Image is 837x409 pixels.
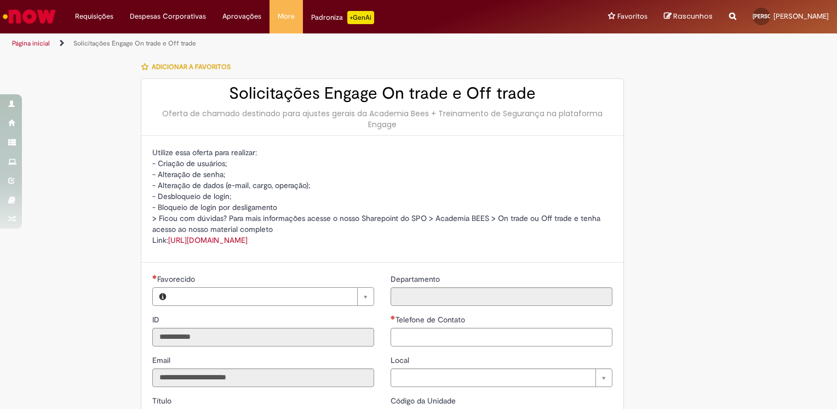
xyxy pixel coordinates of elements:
[152,84,612,103] h2: Solicitações Engage On trade e Off trade
[152,147,612,246] p: Utilize essa oferta para realizar: - Criação de usuários; - Alteração de senha; - Alteração de da...
[347,11,374,24] p: +GenAi
[153,288,173,305] button: Favorecido, Visualizar este registro
[391,315,395,320] span: Necessários
[391,287,612,306] input: Departamento
[391,368,612,387] a: Limpar campo Local
[278,11,295,22] span: More
[395,315,467,325] span: Telefone de Contato
[152,315,162,325] span: Somente leitura - ID
[391,355,411,365] span: Local
[152,328,374,346] input: ID
[12,39,50,48] a: Página inicial
[152,314,162,325] label: Somente leitura - ID
[152,396,174,406] span: Somente leitura - Título
[664,12,713,22] a: Rascunhos
[152,395,174,406] label: Somente leitura - Título
[152,108,612,130] div: Oferta de chamado destinado para ajustes gerais da Academia Bees + Treinamento de Segurança na pl...
[1,5,58,27] img: ServiceNow
[130,11,206,22] span: Despesas Corporativas
[8,33,550,54] ul: Trilhas de página
[157,274,197,284] span: Necessários - Favorecido
[773,12,829,21] span: [PERSON_NAME]
[75,11,113,22] span: Requisições
[673,11,713,21] span: Rascunhos
[391,395,458,406] label: Somente leitura - Código da Unidade
[152,355,173,366] label: Somente leitura - Email
[152,275,157,279] span: Necessários
[391,274,442,285] label: Somente leitura - Departamento
[152,355,173,365] span: Somente leitura - Email
[753,13,795,20] span: [PERSON_NAME]
[152,63,231,71] span: Adicionar a Favoritos
[311,11,374,24] div: Padroniza
[73,39,196,48] a: Solicitações Engage On trade e Off trade
[617,11,647,22] span: Favoritos
[168,235,248,245] a: [URL][DOMAIN_NAME]
[141,55,237,78] button: Adicionar a Favoritos
[391,396,458,406] span: Somente leitura - Código da Unidade
[391,274,442,284] span: Somente leitura - Departamento
[222,11,261,22] span: Aprovações
[152,368,374,387] input: Email
[391,328,612,346] input: Telefone de Contato
[173,288,374,305] a: Limpar campo Favorecido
